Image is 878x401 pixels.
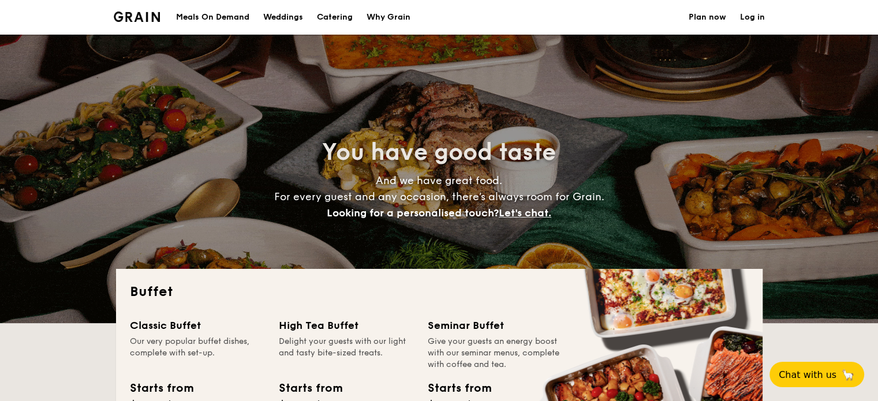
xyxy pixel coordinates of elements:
[322,138,556,166] span: You have good taste
[130,317,265,333] div: Classic Buffet
[499,207,551,219] span: Let's chat.
[428,336,563,370] div: Give your guests an energy boost with our seminar menus, complete with coffee and tea.
[130,336,265,370] div: Our very popular buffet dishes, complete with set-up.
[279,380,342,397] div: Starts from
[130,283,749,301] h2: Buffet
[279,336,414,370] div: Delight your guests with our light and tasty bite-sized treats.
[274,174,604,219] span: And we have great food. For every guest and any occasion, there’s always room for Grain.
[428,380,491,397] div: Starts from
[327,207,499,219] span: Looking for a personalised touch?
[428,317,563,333] div: Seminar Buffet
[779,369,836,380] span: Chat with us
[114,12,160,22] a: Logotype
[769,362,864,387] button: Chat with us🦙
[114,12,160,22] img: Grain
[841,368,855,381] span: 🦙
[279,317,414,333] div: High Tea Buffet
[130,380,193,397] div: Starts from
